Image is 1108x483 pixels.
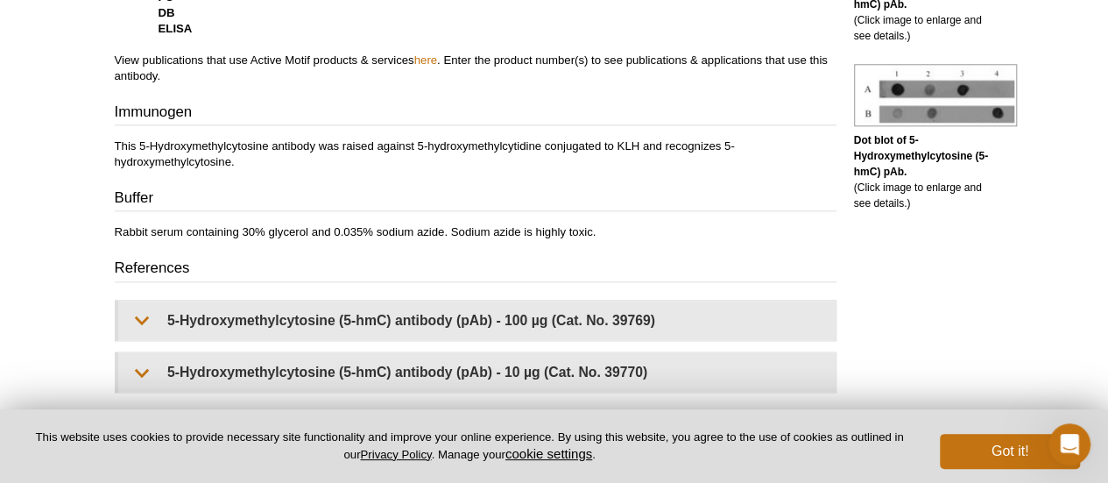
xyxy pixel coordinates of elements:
summary: 5-Hydroxymethylcytosine (5-hmC) antibody (pAb) - 100 µg (Cat. No. 39769) [118,301,836,340]
iframe: Intercom live chat [1048,423,1090,465]
p: This 5-Hydroxymethylcytosine antibody was raised against 5-hydroxymethylcytidine conjugated to KL... [115,139,836,170]
summary: 5-Hydroxymethylcytosine (5-hmC) antibody (pAb) - 10 µg (Cat. No. 39770) [118,352,836,392]
img: 5-Hydroxymethylcytosine (5-hmC) antibody (pAb) tested by dot blot analysis. [854,64,1017,126]
p: (Click image to enlarge and see details.) [854,132,994,211]
h3: References [115,258,836,282]
p: Rabbit serum containing 30% glycerol and 0.035% sodium azide. Sodium azide is highly toxic. [115,224,836,240]
button: cookie settings [505,446,592,461]
button: Got it! [940,434,1080,469]
h3: Buffer [115,188,836,212]
strong: ELISA [159,22,193,35]
a: here [414,53,437,67]
a: Privacy Policy [360,448,431,461]
strong: DB [159,6,175,19]
p: This website uses cookies to provide necessary site functionality and improve your online experie... [28,430,911,463]
b: Dot blot of 5-Hydroxymethylcytosine (5-hmC) pAb. [854,134,988,178]
h3: Immunogen [115,102,836,126]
